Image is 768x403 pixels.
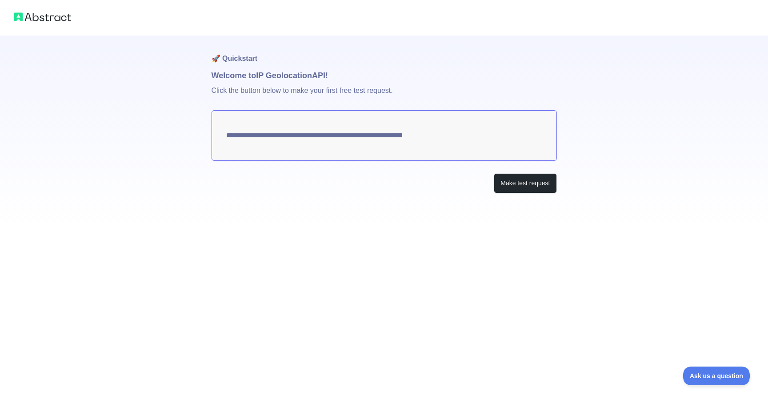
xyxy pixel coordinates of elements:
img: Abstract logo [14,11,71,23]
iframe: Toggle Customer Support [683,367,750,385]
p: Click the button below to make your first free test request. [212,82,557,110]
button: Make test request [494,173,556,193]
h1: Welcome to IP Geolocation API! [212,69,557,82]
h1: 🚀 Quickstart [212,36,557,69]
